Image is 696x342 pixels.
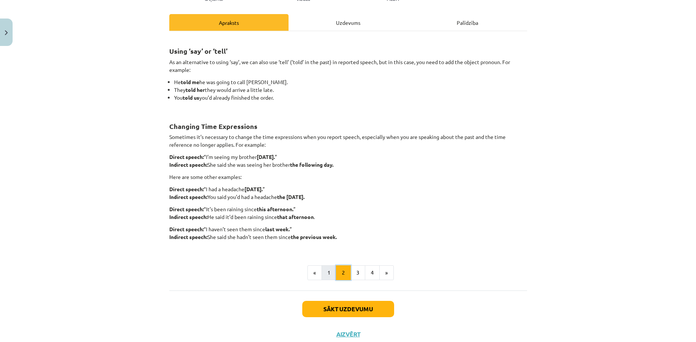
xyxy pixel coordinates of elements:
[169,161,207,168] strong: Indirect speech:
[174,78,527,86] li: He he was going to call [PERSON_NAME].
[379,265,394,280] button: »
[350,265,365,280] button: 3
[169,14,289,31] div: Apraksts
[169,265,527,280] nav: Page navigation example
[244,186,263,192] strong: [DATE].
[257,153,275,160] strong: [DATE].
[322,265,336,280] button: 1
[169,153,204,160] strong: Direct speech:
[181,79,199,85] strong: told me
[169,153,527,169] p: “I’m seeing my brother ” She said she was seeing her brother
[169,173,527,181] p: Here are some other examples:
[334,331,362,338] button: Aizvērt
[183,94,199,101] strong: told us
[169,133,527,149] p: Sometimes it’s necessary to change the time expressions when you report speech, especially when y...
[257,206,293,212] strong: this afternoon.
[174,86,527,94] li: They they would arrive a little late.
[169,193,207,200] strong: Indirect speech:
[169,122,257,130] strong: Changing Time Expressions
[5,30,8,35] img: icon-close-lesson-0947bae3869378f0d4975bcd49f059093ad1ed9edebbc8119c70593378902aed.svg
[307,265,322,280] button: «
[302,301,394,317] button: Sākt uzdevumu
[169,233,207,240] strong: Indirect speech:
[169,185,527,201] p: “I had a headache ” You said you’d had a headache
[336,265,351,280] button: 2
[408,14,527,31] div: Palīdzība
[169,226,204,232] strong: Direct speech:
[169,205,527,221] p: “It’s been raining since ” He said it’d been raining since .
[289,14,408,31] div: Uzdevums
[265,226,290,232] strong: last week.
[277,193,304,200] strong: the [DATE].
[169,225,527,249] p: “I haven’t seen them since ” She said she hadn’t seen them since
[169,186,204,192] strong: Direct speech:
[186,86,205,93] strong: told her
[174,94,527,109] li: You you’d already finished the order.
[169,47,227,55] strong: Using ‘say’ or ‘tell’
[365,265,380,280] button: 4
[277,213,314,220] strong: that afternoon
[169,206,204,212] strong: Direct speech:
[291,233,337,240] strong: the previous week.
[169,58,527,74] p: As an alternative to using ‘say’, we can also use ‘tell’ (‘told’ in the past) in reported speech,...
[290,161,333,168] strong: the following day.
[169,213,207,220] strong: Indirect speech:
